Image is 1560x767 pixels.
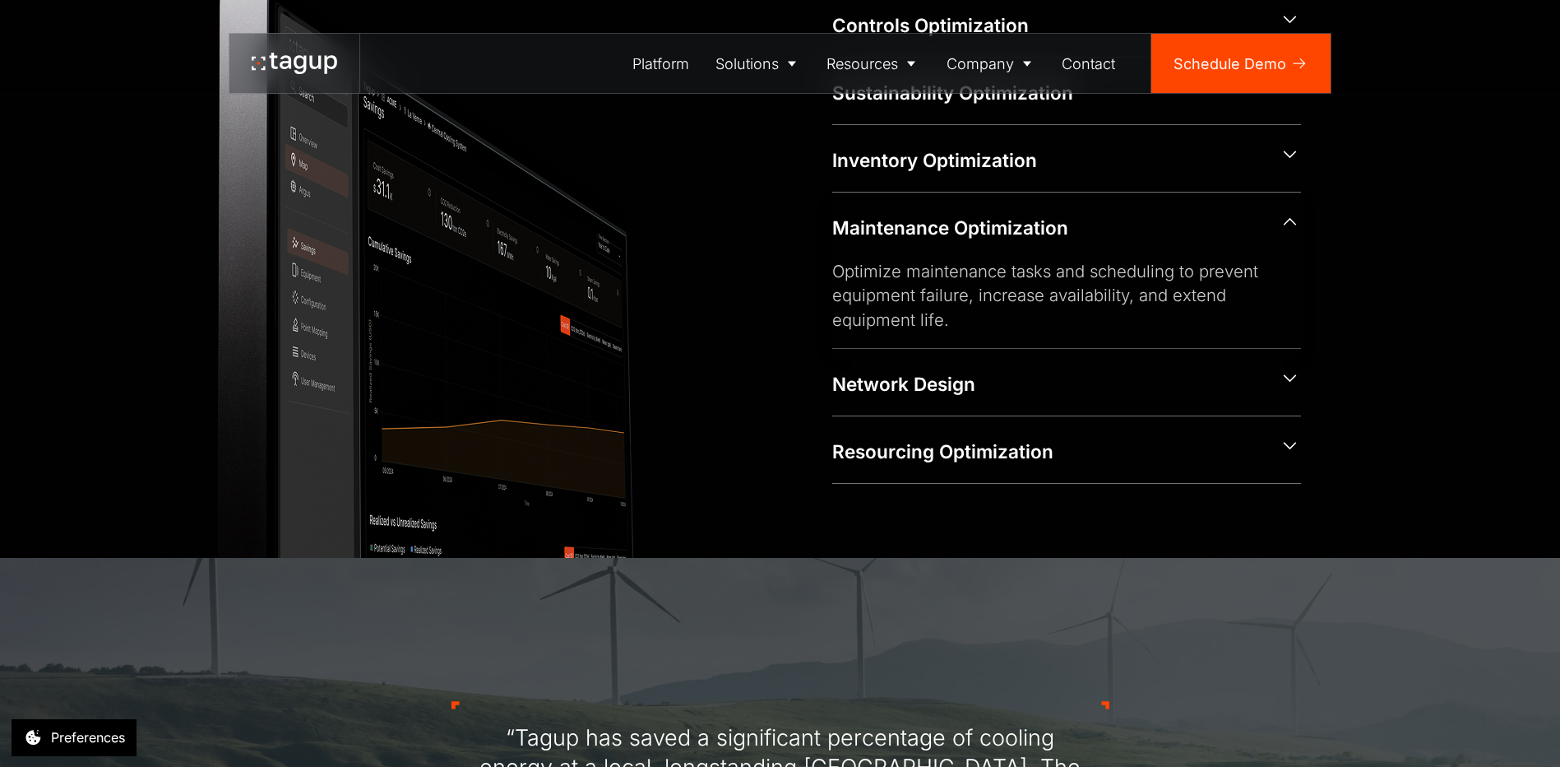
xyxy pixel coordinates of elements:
[814,34,934,93] a: Resources
[832,439,1264,465] div: Resourcing Optimization
[632,53,689,75] div: Platform
[715,53,779,75] div: Solutions
[1173,53,1286,75] div: Schedule Demo
[702,34,814,93] a: Solutions
[1151,34,1331,93] a: Schedule Demo
[832,259,1275,332] div: Optimize maintenance tasks and scheduling to prevent equipment failure, increase availability, an...
[832,371,1264,397] div: Network Design
[933,34,1049,93] a: Company
[51,727,125,747] div: Preferences
[826,53,898,75] div: Resources
[832,215,1264,241] div: Maintenance Optimization
[620,34,703,93] a: Platform
[947,53,1014,75] div: Company
[832,147,1264,174] div: Inventory Optimization
[1049,34,1129,93] a: Contact
[1062,53,1115,75] div: Contact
